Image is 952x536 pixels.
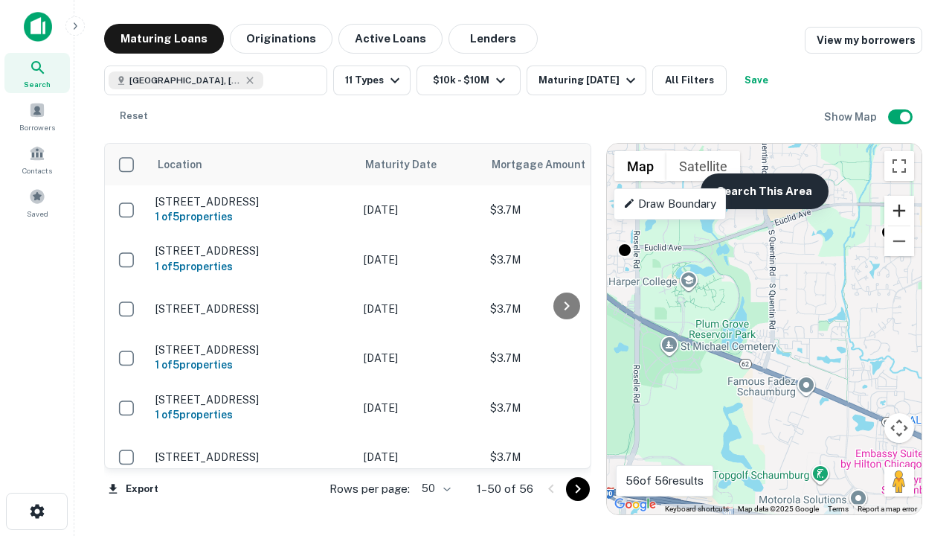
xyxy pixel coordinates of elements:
p: [STREET_ADDRESS] [155,244,349,258]
span: Borrowers [19,121,55,133]
span: Contacts [22,165,52,176]
p: $3.7M [490,202,639,218]
span: Mortgage Amount [492,156,605,173]
div: Maturing [DATE] [538,71,640,89]
a: Terms (opens in new tab) [828,505,849,513]
button: Maturing Loans [104,24,224,54]
button: Show street map [614,151,666,181]
p: [STREET_ADDRESS] [155,195,349,208]
button: Show satellite imagery [666,151,740,181]
div: 50 [416,478,453,500]
iframe: Chat Widget [878,417,952,488]
button: Zoom in [884,196,914,226]
h6: 1 of 5 properties [155,258,349,275]
p: [DATE] [364,350,475,366]
p: [DATE] [364,202,475,218]
p: $3.7M [490,301,639,317]
th: Maturity Date [356,144,483,185]
p: $3.7M [490,350,639,366]
p: [DATE] [364,449,475,465]
img: Google [611,495,660,514]
button: $10k - $10M [416,66,521,95]
p: [STREET_ADDRESS] [155,343,349,357]
p: [DATE] [364,400,475,416]
p: [STREET_ADDRESS] [155,393,349,406]
button: Active Loans [338,24,443,54]
a: Borrowers [4,96,70,136]
a: Contacts [4,139,70,179]
button: Export [104,478,162,500]
p: Rows per page: [329,480,410,498]
h6: 1 of 5 properties [155,357,349,373]
button: Reset [110,101,158,131]
a: View my borrowers [805,27,922,54]
button: Lenders [448,24,538,54]
a: Open this area in Google Maps (opens a new window) [611,495,660,514]
img: capitalize-icon.png [24,12,52,42]
th: Location [148,144,356,185]
button: Originations [230,24,332,54]
a: Report a map error [858,505,917,513]
a: Search [4,53,70,93]
h6: 1 of 5 properties [155,208,349,225]
span: Saved [27,208,48,220]
h6: Show Map [824,109,879,125]
button: Save your search to get updates of matches that match your search criteria. [733,66,780,95]
p: [DATE] [364,252,475,268]
button: Keyboard shortcuts [665,504,729,514]
button: Zoom out [884,226,914,256]
button: 11 Types [333,66,411,95]
div: 0 0 [607,144,922,514]
th: Mortgage Amount [483,144,646,185]
button: Maturing [DATE] [527,66,646,95]
span: Search [24,78,51,90]
p: $3.7M [490,252,639,268]
span: Location [157,156,202,173]
p: [STREET_ADDRESS] [155,302,349,316]
span: Map data ©2025 Google [738,505,819,513]
p: [STREET_ADDRESS] [155,450,349,464]
h6: 1 of 5 properties [155,406,349,423]
p: [DATE] [364,301,475,317]
a: Saved [4,182,70,223]
span: Maturity Date [365,156,456,173]
span: [GEOGRAPHIC_DATA], [GEOGRAPHIC_DATA] [129,74,241,87]
button: All Filters [652,66,727,95]
button: Go to next page [566,477,590,501]
button: Toggle fullscreen view [884,151,914,181]
p: $3.7M [490,449,639,465]
p: 56 of 56 results [625,472,704,490]
button: Search This Area [701,173,829,209]
p: Draw Boundary [623,195,716,213]
p: 1–50 of 56 [477,480,533,498]
p: $3.7M [490,400,639,416]
button: Map camera controls [884,413,914,443]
